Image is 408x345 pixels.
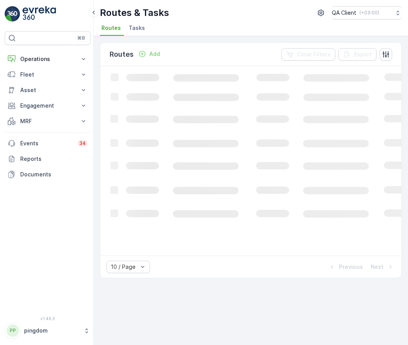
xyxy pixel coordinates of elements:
button: Clear Filters [281,48,335,61]
a: Reports [5,151,91,167]
button: Engagement [5,98,91,113]
span: Tasks [129,24,145,32]
p: Engagement [20,102,75,110]
button: QA Client(+03:00) [332,6,402,19]
a: Events34 [5,136,91,151]
p: Add [149,50,160,58]
p: Fleet [20,71,75,78]
button: Add [135,49,163,59]
p: QA Client [332,9,356,17]
p: ⌘B [77,35,85,41]
button: Export [338,48,377,61]
button: PPpingdom [5,322,91,339]
button: Previous [327,262,364,272]
p: Export [354,51,372,58]
img: logo_light-DOdMpM7g.png [23,6,56,22]
div: PP [7,324,19,337]
button: Operations [5,51,91,67]
span: Routes [101,24,121,32]
p: ( +03:00 ) [359,10,379,16]
p: Clear Filters [297,51,331,58]
p: Routes [110,49,134,60]
button: Fleet [5,67,91,82]
p: Reports [20,155,87,163]
p: Next [371,263,384,271]
p: Previous [339,263,363,271]
p: Routes & Tasks [100,7,169,19]
p: Operations [20,55,75,63]
p: 34 [79,140,86,146]
button: Next [370,262,395,272]
p: Asset [20,86,75,94]
button: Asset [5,82,91,98]
a: Documents [5,167,91,182]
button: MRF [5,113,91,129]
span: v 1.49.3 [5,316,91,321]
p: MRF [20,117,75,125]
img: logo [5,6,20,22]
p: Documents [20,171,87,178]
p: pingdom [24,327,80,335]
p: Events [20,139,73,147]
